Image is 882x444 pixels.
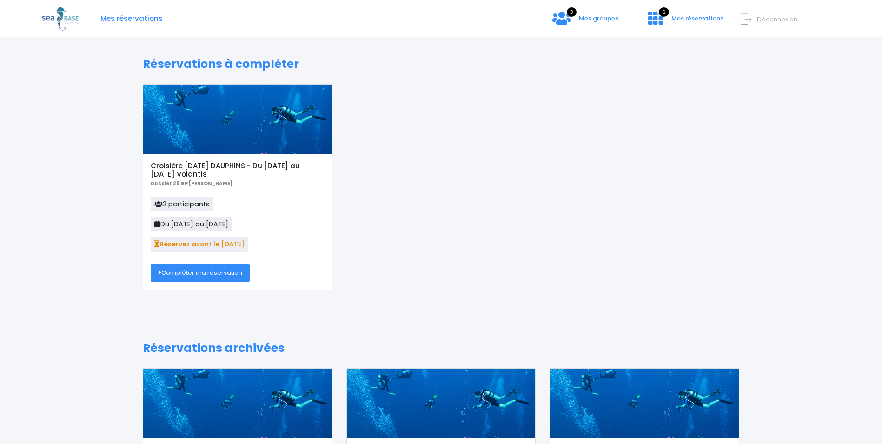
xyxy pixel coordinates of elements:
span: 6 [659,7,669,17]
span: Du [DATE] au [DATE] [151,217,232,231]
span: Mes réservations [671,14,723,23]
span: 2 participants [151,197,213,211]
span: Mes groupes [579,14,618,23]
a: 6 Mes réservations [641,17,729,26]
h5: Croisière [DATE] DAUPHINS - Du [DATE] au [DATE] Volantis [151,162,324,179]
span: Réservez avant le [DATE] [151,237,248,251]
a: Compléter ma réservation [151,264,250,282]
b: Dossier 25 GP [PERSON_NAME] [151,180,232,187]
span: 3 [567,7,577,17]
h1: Réservations à compléter [143,57,739,71]
a: 3 Mes groupes [545,17,626,26]
h1: Réservations archivées [143,341,739,355]
span: Déconnexion [757,15,797,24]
